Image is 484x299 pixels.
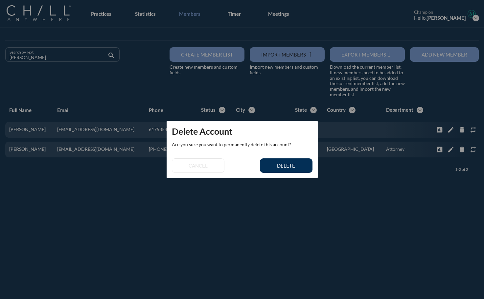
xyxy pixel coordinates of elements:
[184,163,213,169] div: cancel
[167,137,318,153] div: Are you sure you want to permanently delete this account?
[172,158,224,173] button: cancel
[271,163,301,169] div: delete
[260,158,312,173] button: delete
[167,121,318,137] div: Delete Account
